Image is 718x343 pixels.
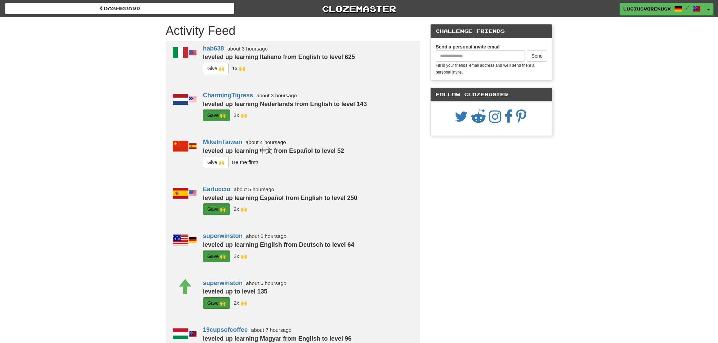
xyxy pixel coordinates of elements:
[233,206,247,212] small: LuciusVorenusX<br />CharmingTigress
[203,297,230,309] button: Gave 🙌
[233,253,247,259] small: LuciusVorenusX<br />CharmingTigress
[246,233,286,239] small: about 6 hours ago
[203,157,229,168] button: Give 🙌
[203,335,352,342] strong: leveled up learning Magyar from English to level 96
[431,88,552,102] div: Follow Clozemaster
[203,241,354,248] strong: leveled up learning English from Deutsch to level 64
[431,24,552,38] div: Challenge Friends
[686,5,689,10] span: /
[246,139,286,145] small: about 4 hours ago
[203,45,224,52] a: hab638
[203,326,248,333] a: 19cupsofcoffee
[233,300,247,306] small: LuciusVorenusX<br />CharmingTigress
[203,195,357,201] strong: leveled up learning Español from English to level 250
[244,3,473,15] a: Clozemaster
[203,250,230,262] button: Gave 🙌
[203,139,242,145] a: MikeInTaiwan
[436,63,534,75] small: Fill in your friends’ email address and we’ll send them a personal invite.
[227,46,268,52] small: about 3 hours ago
[5,3,234,14] a: Dashboard
[203,63,229,74] button: Give 🙌
[203,54,355,60] strong: leveled up learning Italiano from English to level 625
[203,109,230,121] button: Gave 🙌
[527,50,547,62] button: Send
[232,65,245,71] small: CharmingTigress
[246,280,286,286] small: about 6 hours ago
[232,159,258,165] small: Be the first!
[257,93,297,98] small: about 3 hours ago
[203,233,243,239] a: superwinston
[166,24,420,38] h1: Activity Feed
[436,44,499,49] strong: Send a personal invite email
[233,112,247,118] small: Romolo_Ricci<br />Morela<br />LuciusVorenusX
[623,6,671,12] span: LuciusVorenusX
[620,3,704,15] a: LuciusVorenusX /
[203,92,253,99] a: CharmingTigress
[203,101,367,107] strong: leveled up learning Nederlands from English to level 143
[203,203,230,215] button: Gave 🙌
[251,327,291,333] small: about 7 hours ago
[203,288,267,295] strong: leveled up to level 135
[234,186,274,192] small: about 5 hours ago
[203,186,230,193] a: Earluccio
[203,147,344,154] strong: leveled up learning 中文 from Español to level 52
[203,280,243,286] a: superwinston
